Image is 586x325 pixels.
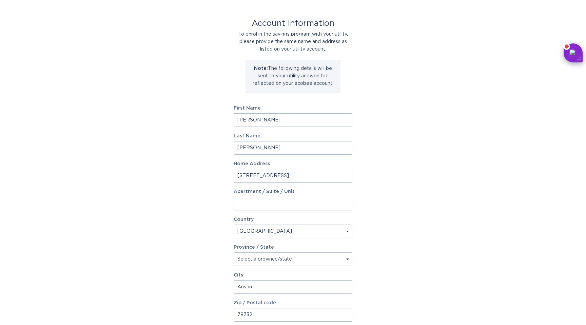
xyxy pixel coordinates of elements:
label: First Name [234,106,352,111]
label: Province / State [234,245,274,250]
label: Last Name [234,134,352,138]
label: Home Address [234,161,352,166]
p: The following details will be sent to your utility and won't be reflected on your ecobee account. [251,65,335,87]
label: Zip / Postal code [234,301,352,305]
label: Country [234,217,254,222]
div: Account Information [234,20,352,27]
label: Apartment / Suite / Unit [234,189,352,194]
div: To enrol in the savings program with your utility, please provide the same name and address as li... [234,31,352,53]
strong: Note: [254,66,268,71]
label: City [234,273,352,278]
